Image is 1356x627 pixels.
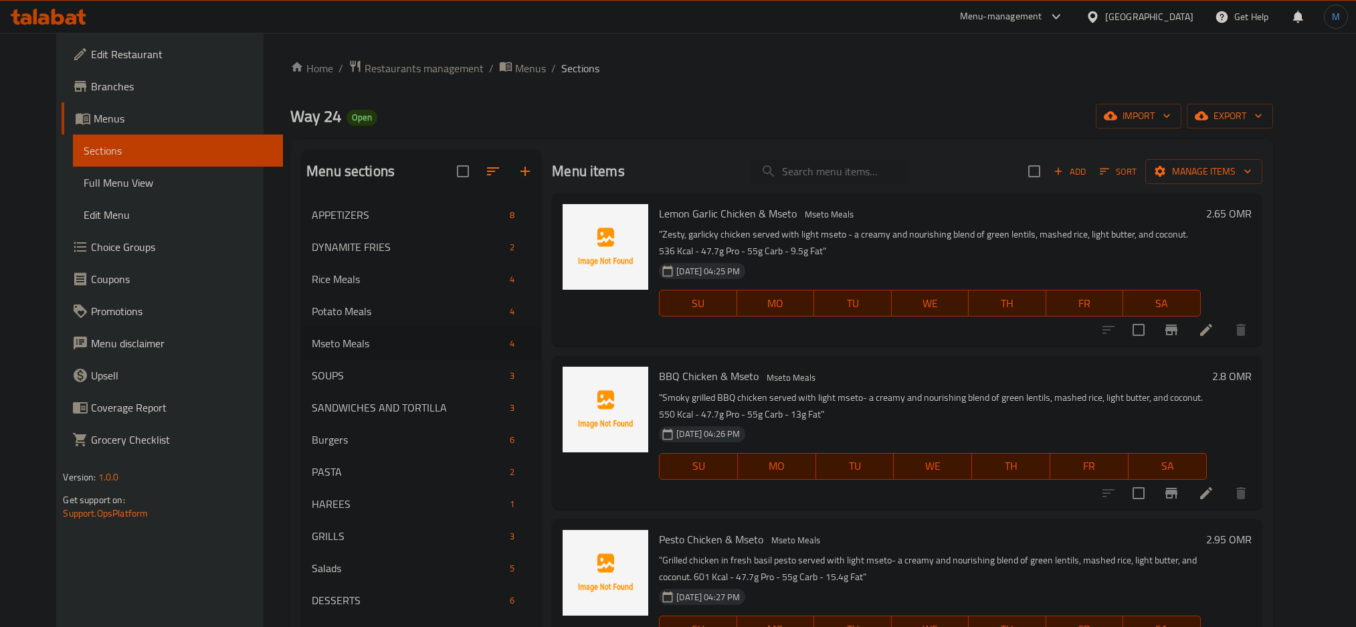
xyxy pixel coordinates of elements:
[504,464,520,480] div: items
[312,399,504,416] span: SANDWICHES AND TORTILLA
[477,155,509,187] span: Sort sections
[1156,163,1252,180] span: Manage items
[290,101,341,131] span: Way 24
[312,528,504,544] span: GRILLS
[338,60,343,76] li: /
[63,468,96,486] span: Version:
[766,533,826,548] span: Mseto Meals
[91,432,272,448] span: Grocery Checklist
[504,528,520,544] div: items
[301,456,541,488] div: PASTA2
[1187,104,1273,128] button: export
[659,366,759,386] span: BBQ Chicken & Mseto
[504,562,520,575] span: 5
[799,207,859,223] div: Mseto Meals
[1106,108,1171,124] span: import
[1225,314,1257,346] button: delete
[62,231,283,263] a: Choice Groups
[1129,294,1195,313] span: SA
[91,78,272,94] span: Branches
[91,303,272,319] span: Promotions
[504,207,520,223] div: items
[312,432,504,448] div: Burgers
[504,434,520,446] span: 6
[563,204,648,290] img: Lemon Garlic Chicken & Mseto
[62,38,283,70] a: Edit Restaurant
[504,369,520,382] span: 3
[1050,453,1129,480] button: FR
[1100,164,1137,179] span: Sort
[897,294,964,313] span: WE
[1123,290,1201,317] button: SA
[977,456,1045,476] span: TH
[563,367,648,452] img: BBQ Chicken & Mseto
[1155,477,1187,509] button: Branch-specific-item
[347,112,377,123] span: Open
[301,231,541,263] div: DYNAMITE FRIES2
[301,488,541,520] div: HAREES1
[504,530,520,543] span: 3
[504,496,520,512] div: items
[91,335,272,351] span: Menu disclaimer
[1096,104,1181,128] button: import
[63,505,148,522] a: Support.OpsPlatform
[1125,316,1153,344] span: Select to update
[91,271,272,287] span: Coupons
[312,239,504,255] div: DYNAMITE FRIES
[671,428,745,440] span: [DATE] 04:26 PM
[504,432,520,448] div: items
[312,335,504,351] div: Mseto Meals
[73,199,283,231] a: Edit Menu
[1198,485,1214,501] a: Edit menu item
[98,468,119,486] span: 1.0.0
[301,295,541,327] div: Potato Meals4
[312,271,504,287] div: Rice Meals
[347,110,377,126] div: Open
[960,9,1042,25] div: Menu-management
[504,401,520,414] span: 3
[91,399,272,416] span: Coverage Report
[894,453,972,480] button: WE
[301,520,541,552] div: GRILLS3
[515,60,546,76] span: Menus
[312,592,504,608] div: DESSERTS
[91,46,272,62] span: Edit Restaurant
[504,209,520,221] span: 8
[504,239,520,255] div: items
[504,241,520,254] span: 2
[671,265,745,278] span: [DATE] 04:25 PM
[551,60,556,76] li: /
[899,456,967,476] span: WE
[301,552,541,584] div: Salads5
[94,110,272,126] span: Menus
[1125,479,1153,507] span: Select to update
[766,533,826,549] div: Mseto Meals
[1129,453,1207,480] button: SA
[84,175,272,191] span: Full Menu View
[814,290,892,317] button: TU
[659,203,797,223] span: Lemon Garlic Chicken & Mseto
[504,498,520,511] span: 1
[62,70,283,102] a: Branches
[84,143,272,159] span: Sections
[1134,456,1201,476] span: SA
[306,161,395,181] h2: Menu sections
[301,263,541,295] div: Rice Meals4
[349,60,484,77] a: Restaurants management
[62,424,283,456] a: Grocery Checklist
[969,290,1046,317] button: TH
[504,466,520,478] span: 2
[504,594,520,607] span: 6
[489,60,494,76] li: /
[312,207,504,223] div: APPETIZERS
[659,389,1206,423] p: "Smoky grilled BBQ chicken served with light mseto- a creamy and nourishing blend of green lentil...
[821,456,889,476] span: TU
[750,160,908,183] input: search
[761,369,821,385] div: Mseto Meals
[1197,108,1262,124] span: export
[62,391,283,424] a: Coverage Report
[659,226,1200,260] p: "Zesty, garlicky chicken served with light mseto - a creamy and nourishing blend of green lentils...
[62,295,283,327] a: Promotions
[1052,294,1119,313] span: FR
[504,271,520,287] div: items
